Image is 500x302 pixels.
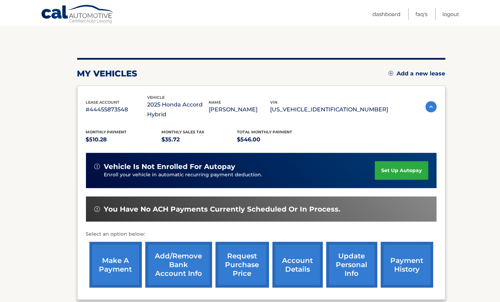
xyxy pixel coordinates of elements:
[86,130,127,134] span: Monthly Payment
[273,242,323,288] a: account details
[381,242,433,288] a: payment history
[389,71,393,76] img: add.svg
[326,242,377,288] a: update personal info
[104,171,375,179] p: Enroll your vehicle in automatic recurring payment deduction.
[86,100,120,105] span: lease account
[237,135,313,145] p: $546.00
[86,135,162,145] p: $510.28
[161,130,204,134] span: Monthly sales Tax
[209,100,221,105] span: name
[216,242,269,288] a: request purchase price
[270,105,389,115] p: [US_VEHICLE_IDENTIFICATION_NUMBER]
[415,8,427,20] a: FAQ's
[94,164,100,169] img: alert-white.svg
[147,95,165,100] span: vehicle
[147,100,209,119] p: 2025 Honda Accord Hybrid
[41,5,114,25] a: Cal Automotive
[104,205,341,214] span: You have no ACH payments currently scheduled or in process.
[375,161,428,180] a: set up autopay
[77,68,138,79] h2: my vehicles
[94,206,100,212] img: alert-white.svg
[161,135,237,145] p: $35.72
[209,105,270,115] p: [PERSON_NAME]
[104,162,235,171] span: vehicle is not enrolled for autopay
[237,130,292,134] span: Total Monthly Payment
[145,242,212,288] a: Add/Remove bank account info
[86,105,147,115] p: #44455873548
[270,100,278,105] span: vin
[389,70,445,77] a: Add a new lease
[442,8,459,20] a: Logout
[372,8,400,20] a: Dashboard
[426,101,437,112] img: accordion-active.svg
[86,230,437,238] p: Select an option below:
[89,242,142,288] a: make a payment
